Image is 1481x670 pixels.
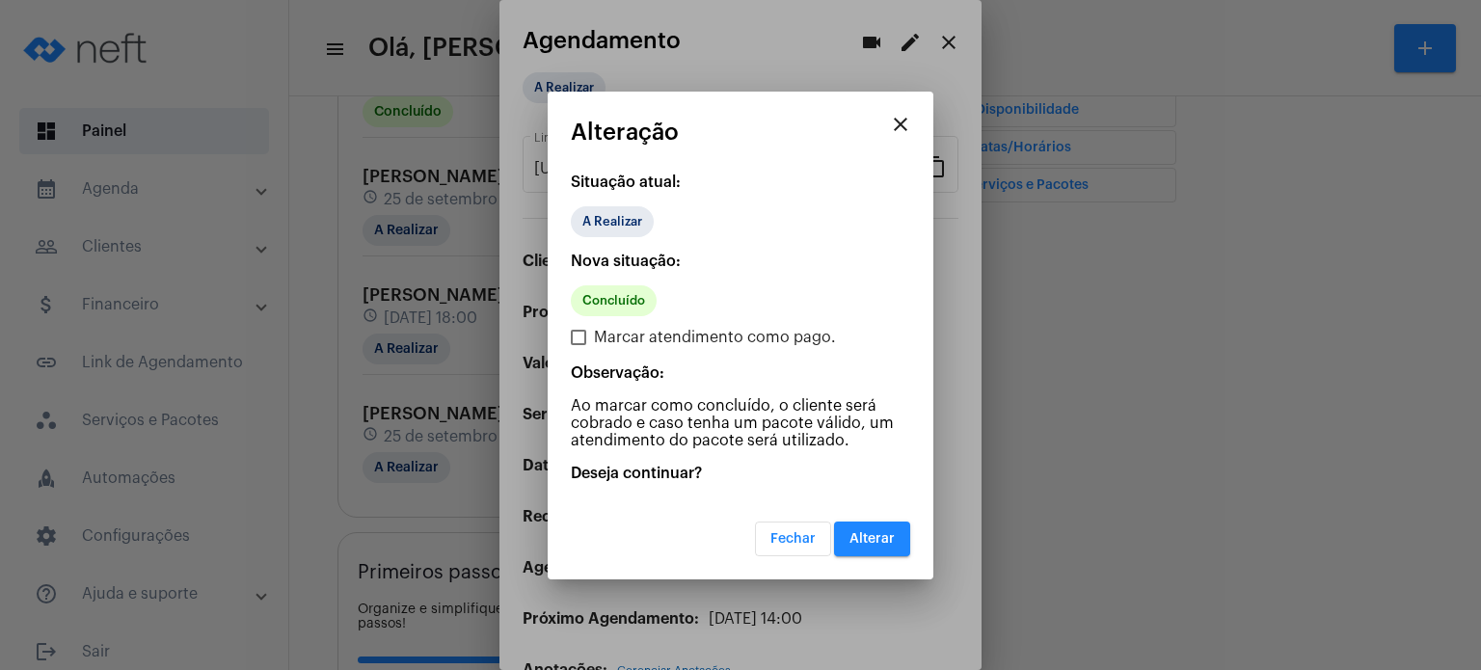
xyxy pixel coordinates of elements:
p: Observação: [571,364,910,382]
span: Marcar atendimento como pago. [594,326,836,349]
span: Alteração [571,120,679,145]
p: Ao marcar como concluído, o cliente será cobrado e caso tenha um pacote válido, um atendimento do... [571,397,910,449]
span: Fechar [770,532,816,546]
p: Situação atual: [571,174,910,191]
span: Alterar [849,532,895,546]
mat-icon: close [889,113,912,136]
mat-chip: Concluído [571,285,657,316]
p: Nova situação: [571,253,910,270]
button: Fechar [755,522,831,556]
mat-chip: A Realizar [571,206,654,237]
button: Alterar [834,522,910,556]
p: Deseja continuar? [571,465,910,482]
